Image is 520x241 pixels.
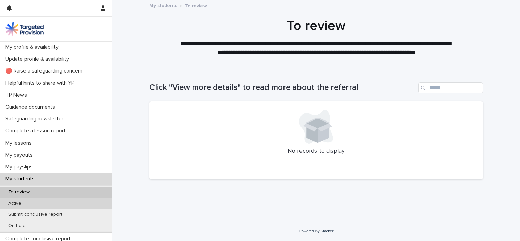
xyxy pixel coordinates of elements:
[3,56,75,62] p: Update profile & availability
[3,164,38,170] p: My payslips
[158,148,475,155] p: No records to display
[299,229,333,233] a: Powered By Stacker
[3,189,35,195] p: To review
[3,128,71,134] p: Complete a lesson report
[149,83,416,93] h1: Click "View more details" to read more about the referral
[5,22,44,36] img: M5nRWzHhSzIhMunXDL62
[3,104,61,110] p: Guidance documents
[3,44,64,50] p: My profile & availability
[3,212,68,218] p: Submit conclusive report
[149,18,483,34] h1: To review
[3,223,31,229] p: On hold
[418,82,483,93] input: Search
[185,2,207,9] p: To review
[3,176,40,182] p: My students
[3,80,80,86] p: Helpful hints to share with YP
[3,140,37,146] p: My lessons
[3,152,38,158] p: My payouts
[3,68,88,74] p: 🔴 Raise a safeguarding concern
[3,92,32,98] p: TP News
[149,1,177,9] a: My students
[3,116,69,122] p: Safeguarding newsletter
[3,200,27,206] p: Active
